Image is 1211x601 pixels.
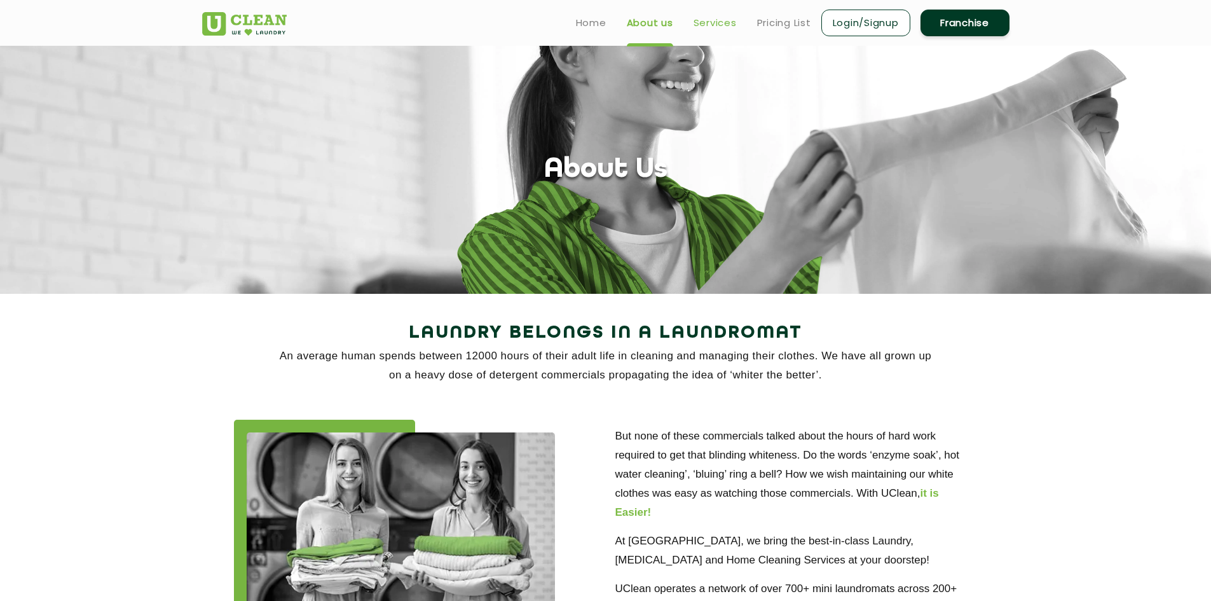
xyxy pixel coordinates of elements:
[821,10,910,36] a: Login/Signup
[627,15,673,31] a: About us
[544,154,667,186] h1: About Us
[615,427,978,522] p: But none of these commercials talked about the hours of hard work required to get that blinding w...
[202,12,287,36] img: UClean Laundry and Dry Cleaning
[202,347,1009,385] p: An average human spends between 12000 hours of their adult life in cleaning and managing their cl...
[576,15,606,31] a: Home
[920,10,1009,36] a: Franchise
[615,532,978,570] p: At [GEOGRAPHIC_DATA], we bring the best-in-class Laundry, [MEDICAL_DATA] and Home Cleaning Servic...
[694,15,737,31] a: Services
[202,318,1009,349] h2: Laundry Belongs in a Laundromat
[757,15,811,31] a: Pricing List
